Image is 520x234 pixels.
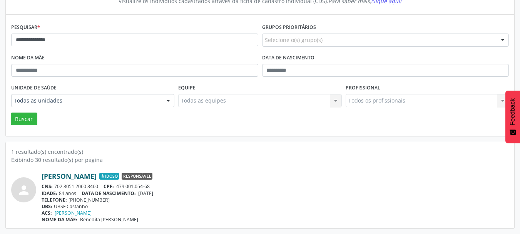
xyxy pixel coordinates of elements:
[42,216,77,223] span: NOME DA MÃE:
[11,156,509,164] div: Exibindo 30 resultado(s) por página
[42,197,509,203] div: [PHONE_NUMBER]
[80,216,138,223] span: Benedita [PERSON_NAME]
[82,190,136,197] span: DATA DE NASCIMENTO:
[11,52,45,64] label: Nome da mãe
[99,173,119,180] span: Idoso
[42,210,52,216] span: ACS:
[42,172,97,180] a: [PERSON_NAME]
[11,82,57,94] label: Unidade de saúde
[42,190,509,197] div: 84 anos
[116,183,150,190] span: 479.001.054-68
[11,113,37,126] button: Buscar
[14,97,159,104] span: Todas as unidades
[42,203,52,210] span: UBS:
[509,98,516,125] span: Feedback
[11,148,509,156] div: 1 resultado(s) encontrado(s)
[265,36,323,44] span: Selecione o(s) grupo(s)
[122,173,152,180] span: Responsável
[262,22,316,34] label: Grupos prioritários
[505,91,520,143] button: Feedback - Mostrar pesquisa
[42,183,53,190] span: CNS:
[11,22,40,34] label: Pesquisar
[42,197,67,203] span: TELEFONE:
[42,190,57,197] span: IDADE:
[55,210,92,216] a: [PERSON_NAME]
[42,203,509,210] div: UBSF Castanho
[346,82,380,94] label: Profissional
[138,190,153,197] span: [DATE]
[17,183,31,197] i: person
[104,183,114,190] span: CPF:
[262,52,314,64] label: Data de nascimento
[178,82,196,94] label: Equipe
[42,183,509,190] div: 702 8051 2060 3460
